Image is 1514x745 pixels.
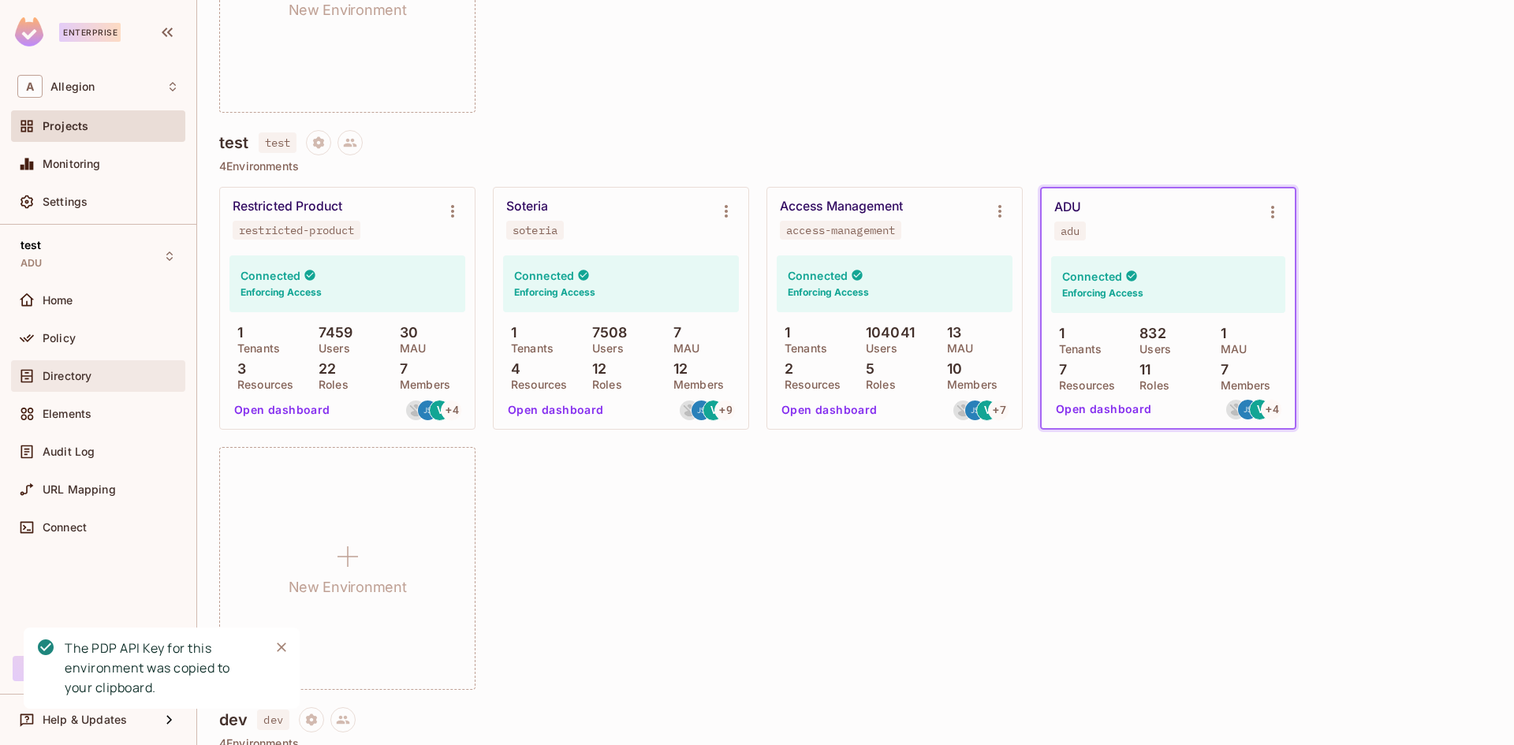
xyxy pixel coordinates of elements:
p: Roles [584,378,622,391]
div: access-management [786,224,895,237]
div: The PDP API Key for this environment was copied to your clipboard. [65,639,257,698]
button: Open dashboard [502,397,610,423]
span: Connect [43,521,87,534]
h4: test [219,133,249,152]
span: V [1257,404,1264,415]
p: Tenants [229,342,280,355]
p: Tenants [777,342,827,355]
p: 22 [311,361,336,377]
button: Environment settings [437,196,468,227]
button: Open dashboard [228,397,337,423]
p: Users [311,342,350,355]
p: Tenants [503,342,554,355]
div: restricted-product [239,224,354,237]
p: 3 [229,361,246,377]
p: 7 [1051,362,1067,378]
span: + 4 [446,404,458,415]
p: 1 [777,325,790,341]
p: 13 [939,325,961,341]
p: Roles [858,378,896,391]
p: 4 Environments [219,160,1492,173]
span: Monitoring [43,158,101,170]
p: 30 [392,325,418,341]
p: Members [666,378,724,391]
h6: Enforcing Access [514,285,595,300]
p: MAU [666,342,699,355]
p: MAU [939,342,973,355]
div: Soteria [506,199,549,214]
h4: Connected [788,268,848,283]
p: 5 [858,361,874,377]
p: Resources [229,378,293,391]
span: Settings [43,196,88,208]
p: Roles [1132,379,1169,392]
h4: Connected [514,268,574,283]
p: Members [1213,379,1271,392]
span: + 4 [1266,404,1278,415]
div: Access Management [780,199,903,214]
span: Home [43,294,73,307]
div: Enterprise [59,23,121,42]
button: Close [270,635,293,659]
span: Policy [43,332,76,345]
img: maya@permit.io [406,400,426,420]
button: Environment settings [984,196,1016,227]
span: Project settings [306,138,331,153]
span: URL Mapping [43,483,116,496]
img: jacob.scheib@allegion.com [418,400,438,420]
span: A [17,75,43,98]
span: dev [257,710,289,730]
button: Open dashboard [775,397,884,423]
h4: Connected [1062,269,1122,284]
p: 7 [1213,362,1229,378]
span: V [437,404,444,415]
span: Elements [43,408,91,420]
p: Resources [1051,379,1115,392]
img: maya@permit.io [680,400,699,420]
p: Members [939,378,998,391]
h1: New Environment [289,576,407,599]
span: test [259,132,297,153]
p: 7 [666,325,681,341]
span: Project settings [299,715,324,730]
p: 12 [666,361,688,377]
p: 104041 [858,325,915,341]
button: Environment settings [1257,196,1288,228]
div: ADU [1054,199,1081,215]
span: Directory [43,370,91,382]
img: jacob.scheib@allegion.com [1238,400,1258,419]
img: jacob.scheib@allegion.com [692,400,711,420]
p: Roles [311,378,349,391]
span: Projects [43,120,88,132]
span: test [21,239,42,251]
button: Environment settings [710,196,742,227]
p: 7 [392,361,408,377]
p: 1 [503,325,516,341]
h6: Enforcing Access [788,285,869,300]
p: MAU [1213,343,1247,356]
img: SReyMgAAAABJRU5ErkJggg== [15,17,43,47]
p: 1 [1213,326,1226,341]
p: 12 [584,361,606,377]
p: 1 [1051,326,1065,341]
h6: Enforcing Access [241,285,322,300]
p: 832 [1132,326,1166,341]
p: Users [858,342,897,355]
p: MAU [392,342,426,355]
div: adu [1061,225,1080,237]
p: 2 [777,361,793,377]
p: Tenants [1051,343,1102,356]
span: + 7 [993,404,1005,415]
span: Audit Log [43,445,95,458]
div: Restricted Product [233,199,342,214]
img: maya@permit.io [1226,400,1246,419]
span: V [710,404,718,415]
p: 10 [939,361,962,377]
span: V [984,404,991,415]
p: 11 [1132,362,1150,378]
p: Resources [777,378,841,391]
p: Resources [503,378,567,391]
span: ADU [21,257,42,270]
p: 7459 [311,325,353,341]
p: 1 [229,325,243,341]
